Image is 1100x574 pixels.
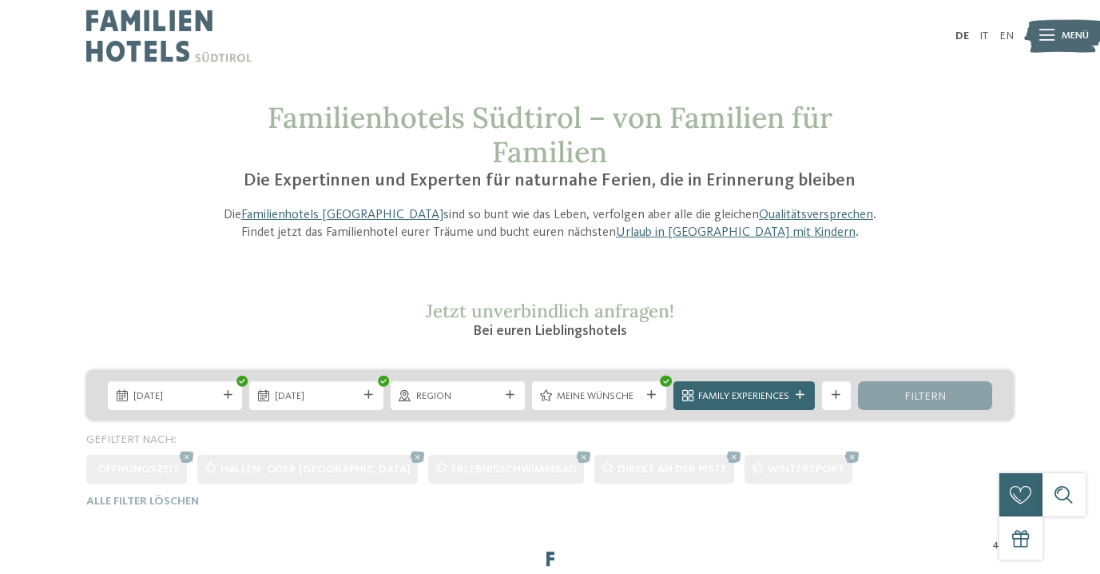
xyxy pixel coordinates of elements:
[275,389,359,404] span: [DATE]
[133,389,217,404] span: [DATE]
[759,209,873,221] a: Qualitätsversprechen
[416,389,500,404] span: Region
[992,537,999,552] span: 4
[473,324,627,338] span: Bei euren Lieblingshotels
[426,299,674,322] span: Jetzt unverbindlich anfragen!
[698,389,789,404] span: Family Experiences
[268,99,832,170] span: Familienhotels Südtirol – von Familien für Familien
[999,30,1014,42] a: EN
[955,30,969,42] a: DE
[244,172,856,189] span: Die Expertinnen und Experten für naturnahe Ferien, die in Erinnerung bleiben
[616,226,856,239] a: Urlaub in [GEOGRAPHIC_DATA] mit Kindern
[208,206,892,242] p: Die sind so bunt wie das Leben, verfolgen aber alle die gleichen . Findet jetzt das Familienhotel...
[979,30,988,42] a: IT
[557,389,641,404] span: Meine Wünsche
[1062,29,1089,43] span: Menü
[241,209,443,221] a: Familienhotels [GEOGRAPHIC_DATA]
